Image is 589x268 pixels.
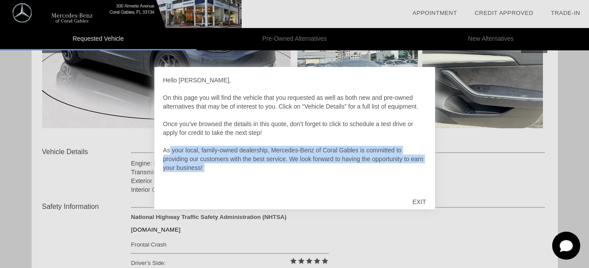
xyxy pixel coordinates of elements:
[551,10,580,16] a: Trade-In
[552,232,580,260] svg: Start Chat
[412,10,457,16] a: Appointment
[475,10,533,16] a: Credit Approved
[163,76,426,190] div: Hello [PERSON_NAME], On this page you will find the vehicle that you requested as well as both ne...
[552,232,580,260] button: Toggle Chat Window
[403,189,435,215] div: EXIT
